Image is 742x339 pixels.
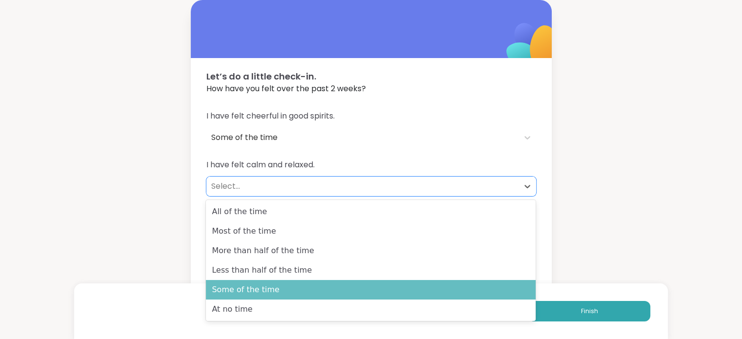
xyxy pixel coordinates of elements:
[206,83,536,95] span: How have you felt over the past 2 weeks?
[206,280,536,299] div: Some of the time
[211,180,514,192] div: Select...
[206,299,536,319] div: At no time
[206,221,536,241] div: Most of the time
[206,159,536,171] span: I have felt calm and relaxed.
[206,70,536,83] span: Let’s do a little check-in.
[206,241,536,260] div: More than half of the time
[206,110,536,122] span: I have felt cheerful in good spirits.
[211,132,514,143] div: Some of the time
[581,307,598,316] span: Finish
[528,301,650,321] button: Finish
[206,260,536,280] div: Less than half of the time
[206,202,536,221] div: All of the time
